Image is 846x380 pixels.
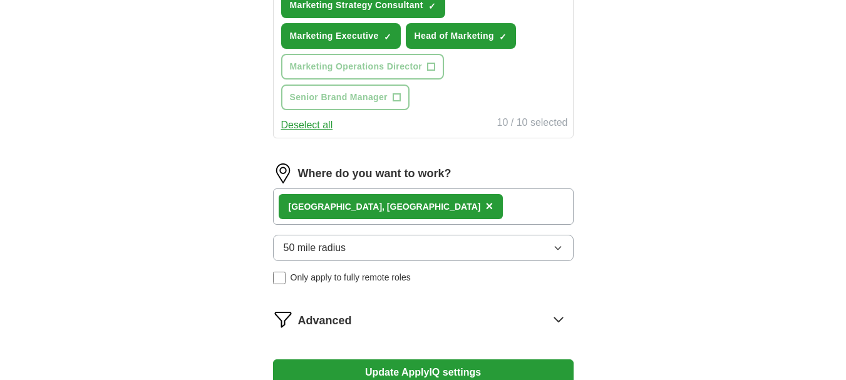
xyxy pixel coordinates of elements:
div: 10 / 10 selected [497,115,568,133]
span: 50 mile radius [284,240,346,255]
button: Marketing Operations Director [281,54,445,80]
button: Deselect all [281,118,333,133]
span: Marketing Operations Director [290,60,423,73]
span: ✓ [384,32,391,42]
span: Head of Marketing [415,29,494,43]
span: Marketing Executive [290,29,379,43]
img: location.png [273,163,293,183]
span: Only apply to fully remote roles [291,271,411,284]
button: × [485,197,493,216]
span: Senior Brand Manager [290,91,388,104]
label: Where do you want to work? [298,165,451,182]
span: ✓ [499,32,507,42]
button: Head of Marketing✓ [406,23,516,49]
span: Advanced [298,312,352,329]
button: 50 mile radius [273,235,574,261]
div: [GEOGRAPHIC_DATA], [GEOGRAPHIC_DATA] [289,200,481,213]
img: filter [273,309,293,329]
button: Marketing Executive✓ [281,23,401,49]
span: ✓ [428,1,436,11]
span: × [485,199,493,213]
input: Only apply to fully remote roles [273,272,286,284]
button: Senior Brand Manager [281,85,410,110]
